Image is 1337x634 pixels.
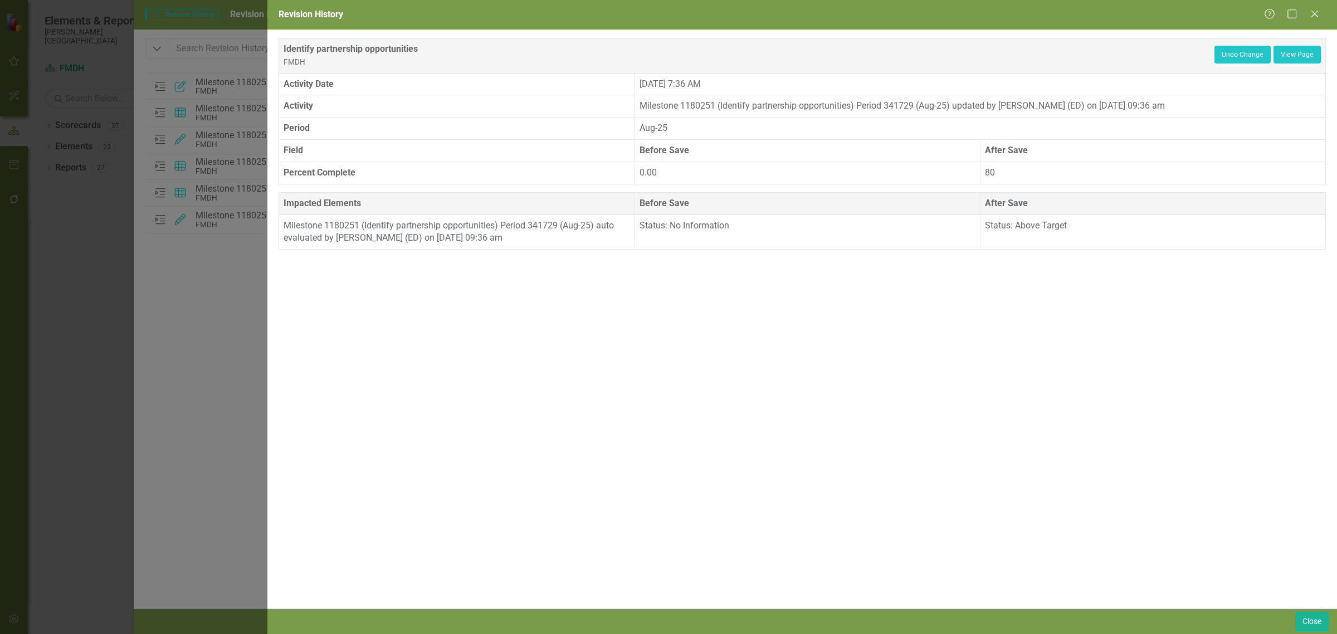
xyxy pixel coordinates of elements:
[635,214,980,250] td: Status: No Information
[279,73,635,95] th: Activity Date
[635,73,1325,95] td: [DATE] 7:36 AM
[284,43,1214,69] div: Identify partnership opportunities
[1295,612,1329,631] button: Close
[1273,46,1321,64] a: View Page
[635,140,980,162] th: Before Save
[279,214,635,250] td: Milestone 1180251 (Identify partnership opportunities) Period 341729 (Aug-25) auto evaluated by [...
[279,95,635,118] th: Activity
[635,192,980,214] th: Before Save
[279,192,635,214] th: Impacted Elements
[980,192,1325,214] th: After Save
[635,118,1325,140] td: Aug-25
[980,162,1325,184] td: 80
[1214,46,1271,64] button: Undo Change
[279,140,635,162] th: Field
[279,9,343,19] span: Revision History
[279,162,635,184] th: Percent Complete
[279,118,635,140] th: Period
[635,95,1325,118] td: Milestone 1180251 (Identify partnership opportunities) Period 341729 (Aug-25) updated by [PERSON_...
[980,140,1325,162] th: After Save
[980,214,1325,250] td: Status: Above Target
[284,57,305,66] small: FMDH
[635,162,980,184] td: 0.00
